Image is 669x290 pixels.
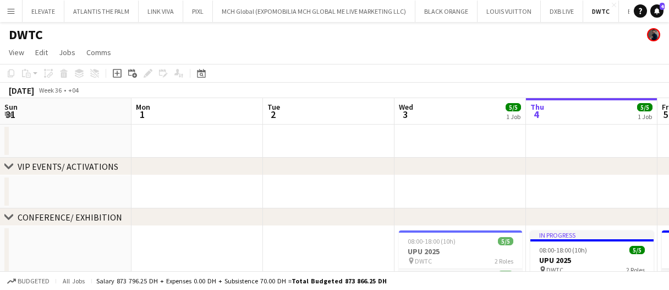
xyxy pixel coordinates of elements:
[660,3,665,10] span: 4
[96,277,387,285] div: Salary 873 796.25 DH + Expenses 0.00 DH + Subsistence 70.00 DH =
[266,108,280,121] span: 2
[35,47,48,57] span: Edit
[6,275,51,287] button: Budgeted
[397,108,413,121] span: 3
[9,26,43,43] h1: DWTC
[495,257,513,265] span: 2 Roles
[183,1,213,22] button: PIXL
[36,86,64,94] span: Week 36
[415,1,478,22] button: BLACK ORANGE
[530,102,544,112] span: Thu
[4,102,18,112] span: Sun
[18,212,122,223] div: CONFERENCE/ EXHIBITION
[638,112,652,121] div: 1 Job
[529,108,544,121] span: 4
[415,257,432,265] span: DWTC
[408,237,456,245] span: 08:00-18:00 (10h)
[213,1,415,22] button: MCH Global (EXPOMOBILIA MCH GLOBAL ME LIVE MARKETING LLC)
[18,277,50,285] span: Budgeted
[539,246,587,254] span: 08:00-18:00 (10h)
[23,1,64,22] button: ELEVATE
[637,103,652,111] span: 5/5
[546,266,563,274] span: DWTC
[9,85,34,96] div: [DATE]
[136,102,150,112] span: Mon
[64,1,139,22] button: ATLANTIS THE PALM
[82,45,116,60] a: Comms
[650,4,663,18] a: 4
[530,230,654,239] div: In progress
[54,45,80,60] a: Jobs
[18,161,118,172] div: VIP EVENTS/ ACTIVATIONS
[68,86,79,94] div: +04
[139,1,183,22] button: LINK VIVA
[530,255,654,265] h3: UPU 2025
[86,47,111,57] span: Comms
[506,112,520,121] div: 1 Job
[583,1,619,22] button: DWTC
[292,277,387,285] span: Total Budgeted 873 866.25 DH
[647,28,660,41] app-user-avatar: Mohamed Arafa
[134,108,150,121] span: 1
[478,1,541,22] button: LOUIS VUITTON
[59,47,75,57] span: Jobs
[267,102,280,112] span: Tue
[399,246,522,256] h3: UPU 2025
[9,47,24,57] span: View
[3,108,18,121] span: 31
[506,103,521,111] span: 5/5
[541,1,583,22] button: DXB LIVE
[626,266,645,274] span: 2 Roles
[399,102,413,112] span: Wed
[498,237,513,245] span: 5/5
[629,246,645,254] span: 5/5
[61,277,87,285] span: All jobs
[4,45,29,60] a: View
[31,45,52,60] a: Edit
